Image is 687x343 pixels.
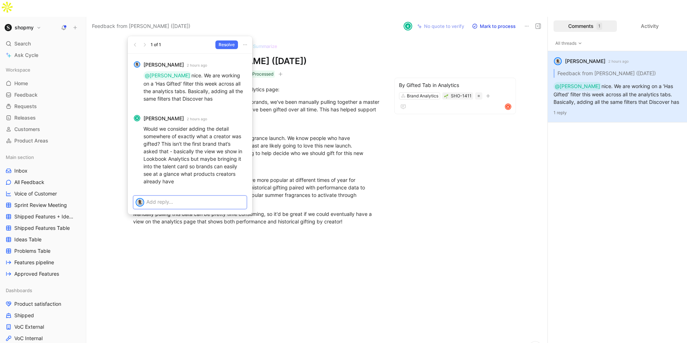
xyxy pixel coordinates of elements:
[143,71,247,102] p: nice. We are working on a ‘Has Gifted’ filter this week across all the analytics tabs. Basically,...
[143,114,184,123] strong: [PERSON_NAME]
[187,62,207,68] small: 2 hours ago
[135,116,140,121] div: K
[143,125,247,185] p: Would we consider adding the detail somewhere of exactly what a creator was gifted? This isn’t th...
[135,62,140,67] img: avatar
[151,41,161,48] div: 1 of 1
[215,40,238,49] button: Resolve
[145,71,190,80] div: @[PERSON_NAME]
[143,61,184,69] strong: [PERSON_NAME]
[187,116,207,122] small: 2 hours ago
[219,41,235,48] span: Resolve
[136,199,143,206] img: avatar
